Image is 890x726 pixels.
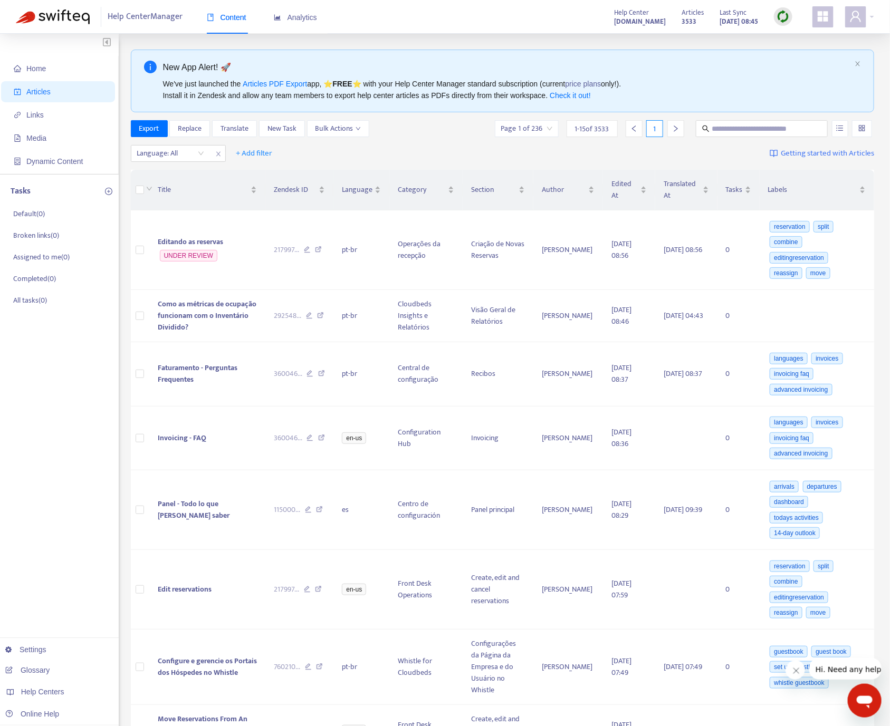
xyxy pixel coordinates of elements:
td: Whistle for Cloudbeds [389,630,463,705]
a: [DOMAIN_NAME] [614,15,666,27]
span: languages [770,353,807,364]
span: Zendesk ID [274,184,317,196]
img: sync.dc5367851b00ba804db3.png [777,10,790,23]
td: 0 [717,342,760,406]
th: Labels [760,170,874,210]
td: [PERSON_NAME] [533,470,603,550]
span: Last Sync [720,7,747,18]
span: [DATE] 08:36 [611,426,631,450]
p: All tasks ( 0 ) [13,295,47,306]
span: [DATE] 08:37 [611,362,631,385]
td: Create, edit and cancel reservations [463,550,533,630]
span: left [630,125,638,132]
span: Help Center Manager [108,7,183,27]
span: en-us [342,584,366,595]
span: reassign [770,607,802,618]
img: image-link [770,149,778,158]
span: invoicing faq [770,432,814,444]
span: todays activities [770,512,823,524]
span: Editando as reservas [158,236,223,248]
span: [DATE] 07:49 [664,661,702,673]
td: [PERSON_NAME] [533,290,603,342]
span: info-circle [144,61,157,73]
span: account-book [14,88,21,95]
span: home [14,65,21,72]
span: Category [398,184,446,196]
th: Zendesk ID [265,170,334,210]
td: Operações da recepção [389,210,463,290]
span: Links [26,111,44,119]
span: departures [803,481,841,492]
span: combine [770,576,802,587]
img: Swifteq [16,9,90,24]
th: Tasks [717,170,760,210]
td: 0 [717,550,760,630]
td: Central de configuração [389,342,463,406]
span: Edited At [611,178,638,201]
span: unordered-list [836,124,844,132]
td: Panel principal [463,470,533,550]
span: split [814,560,833,572]
span: Dynamic Content [26,157,83,166]
span: Articles [26,88,51,96]
td: [PERSON_NAME] [533,210,603,290]
button: Translate [212,120,257,137]
th: Section [463,170,533,210]
th: Title [149,170,265,210]
th: Author [533,170,603,210]
b: FREE [332,80,352,88]
button: close [855,61,861,67]
td: Invoicing [463,406,533,471]
span: Translate [221,123,248,134]
span: right [672,125,680,132]
td: [PERSON_NAME] [533,550,603,630]
button: Replace [169,120,210,137]
div: We've just launched the app, ⭐ ⭐️ with your Help Center Manager standard subscription (current on... [163,78,851,101]
span: split [814,221,833,233]
span: 760210 ... [274,661,300,673]
span: invoicing faq [770,368,814,380]
button: unordered-list [832,120,848,137]
td: 0 [717,210,760,290]
span: + Add filter [236,147,273,160]
span: move [806,267,830,279]
span: appstore [817,10,829,23]
span: guestbook [770,646,807,657]
td: 0 [717,470,760,550]
span: [DATE] 09:39 [664,504,702,516]
p: Tasks [11,185,31,198]
span: reassign [770,267,802,279]
span: Invoicing - FAQ [158,432,206,444]
span: 1 - 15 of 3533 [575,123,609,134]
td: Criação de Novas Reservas [463,210,533,290]
span: Articles [682,7,704,18]
iframe: Close message [786,660,806,680]
span: search [702,125,710,132]
span: Home [26,64,46,73]
button: Export [131,120,168,137]
td: pt-br [333,210,389,290]
span: Como as métricas de ocupação funcionam com o Inventário Dividido? [158,298,256,333]
span: [DATE] 08:37 [664,367,702,380]
th: Category [389,170,463,210]
button: + Add filter [228,145,281,162]
span: Help Center [614,7,649,18]
span: 14-day outlook [770,527,820,539]
iframe: Button to launch messaging window [848,684,882,718]
button: Bulk Actionsdown [307,120,369,137]
span: combine [770,236,802,248]
span: UNDER REVIEW [160,250,217,262]
div: New App Alert! 🚀 [163,61,851,74]
span: guest book [811,646,851,657]
strong: 3533 [682,16,696,27]
td: 0 [717,630,760,705]
td: pt-br [333,342,389,406]
span: [DATE] 07:59 [611,577,631,601]
span: Edit reservations [158,583,212,595]
span: Labels [768,184,857,196]
a: price plans [566,80,601,88]
span: editingreservation [770,252,828,264]
button: New Task [259,120,305,137]
td: [PERSON_NAME] [533,630,603,705]
a: Check it out! [550,91,591,100]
